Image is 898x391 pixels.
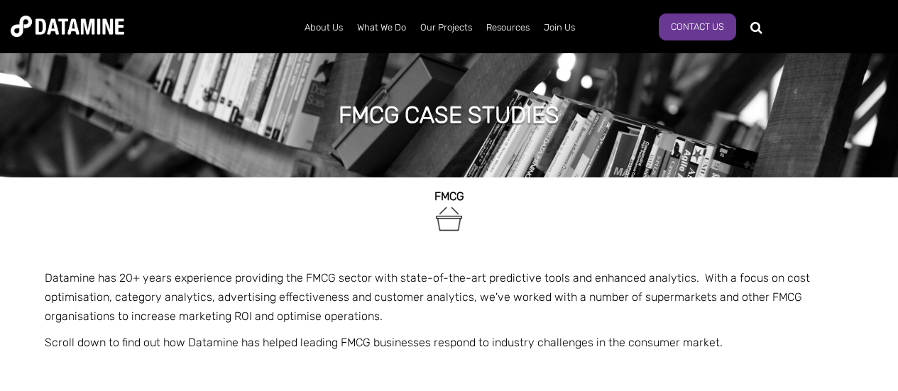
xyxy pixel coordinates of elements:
[413,9,479,46] a: Our Projects
[350,9,413,46] a: What We Do
[297,9,350,46] a: About Us
[479,9,537,46] a: Resources
[339,99,559,131] h1: FMCG case studies
[45,190,854,203] h2: FMCG
[45,333,854,352] p: Scroll down to find out how Datamine has helped leading FMCG businesses respond to industry chall...
[11,16,124,37] img: Datamine
[45,268,854,326] p: Datamine has 20+ years experience providing the FMCG sector with state-of-the-art predictive tool...
[537,9,582,46] a: Join Us
[659,13,736,40] a: Contact Us
[433,203,465,235] img: FMCG-1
